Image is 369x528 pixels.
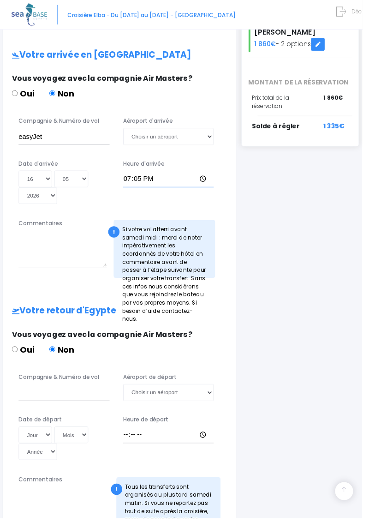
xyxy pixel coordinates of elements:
[125,119,176,127] label: Aéroport d'arrivée
[69,12,240,19] span: Croisière Elba - Du [DATE] au [DATE] - [GEOGRAPHIC_DATA]
[19,119,101,127] label: Compagnie & Numéro de vol
[256,96,294,112] span: Prix total de la réservation
[110,230,122,242] div: !
[125,380,180,388] label: Aéroport de départ
[50,353,56,359] input: Non
[12,312,232,322] h2: Votre retour d'Egypte
[12,353,18,359] input: Oui
[50,92,56,98] input: Non
[12,350,35,362] label: Oui
[116,224,220,283] div: Si votre vol atterri avant samedi midi : merci de noter impérativement les coordonnés de votre hô...
[12,51,232,61] h2: Votre arrivée en [GEOGRAPHIC_DATA]
[113,492,125,504] div: !
[246,79,366,89] span: MONTANT DE LA RÉSERVATION
[12,89,35,102] label: Oui
[125,423,172,432] label: Heure de départ
[19,162,59,171] label: Date d'arrivée
[50,89,76,102] label: Non
[19,380,101,388] label: Compagnie & Numéro de vol
[12,92,18,98] input: Oui
[50,350,76,362] label: Non
[19,484,63,492] label: Commentaires
[246,26,366,53] div: - 2 options
[125,162,168,171] label: Heure d'arrivée
[256,124,305,133] span: Solde à régler
[329,96,349,104] span: 1 860€
[329,124,351,133] span: 1 335€
[12,74,196,85] span: Vous voyagez avec la compagnie Air Masters ?
[259,40,281,49] span: 1 860€
[19,223,63,232] label: Commentaires
[12,335,196,346] span: Vous voyagez avec la compagnie Air Masters ?
[19,423,63,432] label: Date de départ
[259,27,321,38] span: [PERSON_NAME]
